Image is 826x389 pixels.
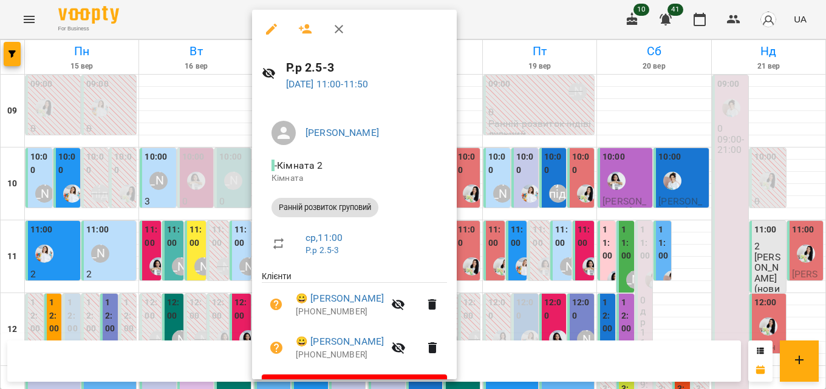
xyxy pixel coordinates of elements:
span: - Кімната 2 [271,160,326,171]
p: Кімната [271,172,437,184]
a: 😀 [PERSON_NAME] [296,334,384,349]
a: ср , 11:00 [305,232,343,243]
a: [PERSON_NAME] [305,127,379,138]
button: Візит ще не сплачено. Додати оплату? [262,290,291,319]
a: Р.р 2.5-3 [305,245,339,255]
button: Візит ще не сплачено. Додати оплату? [262,333,291,362]
ul: Клієнти [262,270,447,374]
a: [DATE] 11:00-11:50 [286,78,369,90]
p: [PHONE_NUMBER] [296,306,384,318]
span: Ранній розвиток груповий [271,202,378,213]
h6: Р.р 2.5-3 [286,58,447,77]
a: 😀 [PERSON_NAME] [296,291,384,306]
p: [PHONE_NUMBER] [296,349,384,361]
